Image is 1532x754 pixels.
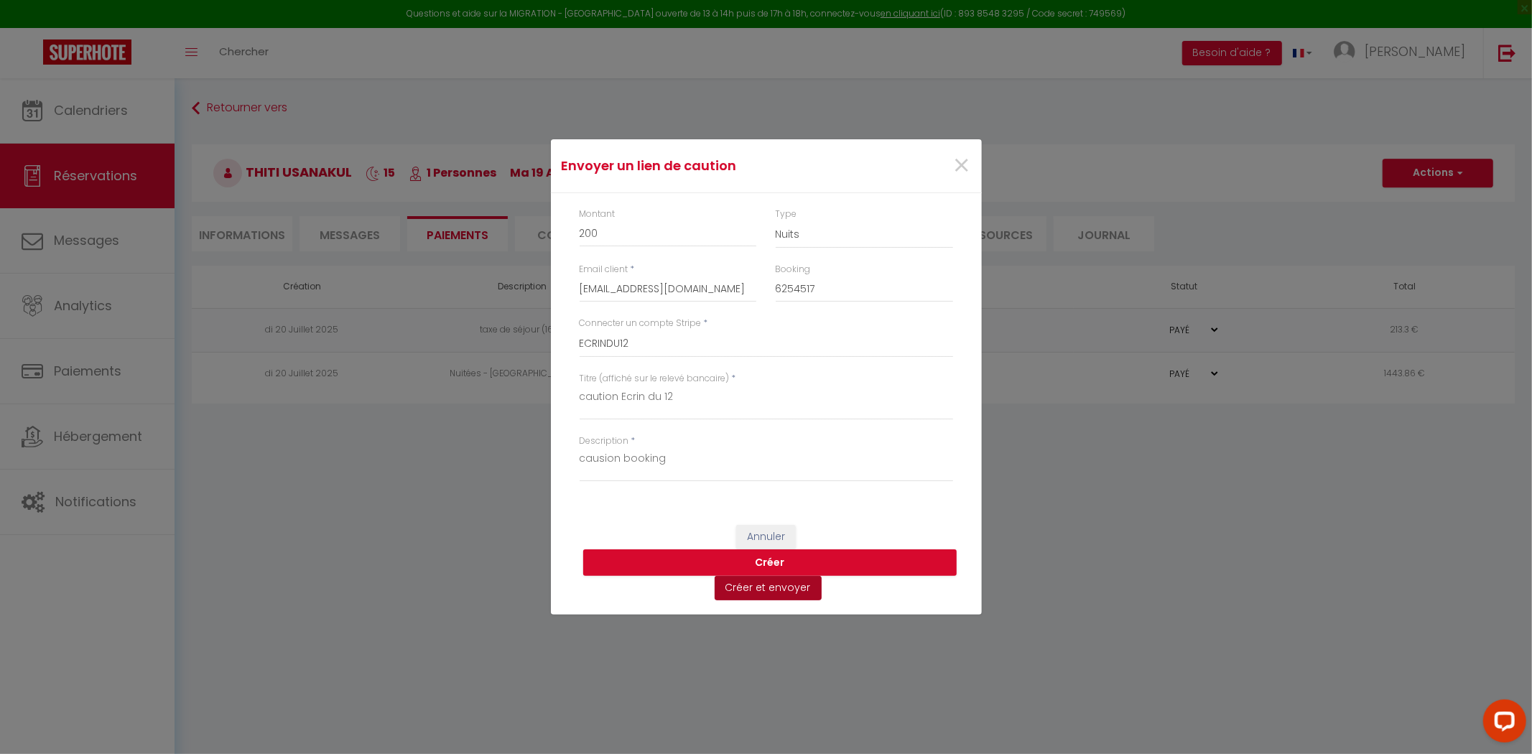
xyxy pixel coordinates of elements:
span: × [953,144,971,187]
label: Titre (affiché sur le relevé bancaire) [580,372,730,386]
label: Email client [580,263,628,276]
label: Connecter un compte Stripe [580,317,702,330]
iframe: LiveChat chat widget [1472,694,1532,754]
h4: Envoyer un lien de caution [562,156,828,176]
button: Annuler [736,525,796,549]
label: Type [776,208,797,221]
button: Créer [583,549,957,577]
label: Montant [580,208,616,221]
button: Créer et envoyer [715,576,822,600]
label: Description [580,434,629,448]
label: Booking [776,263,811,276]
button: Close [953,151,971,182]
